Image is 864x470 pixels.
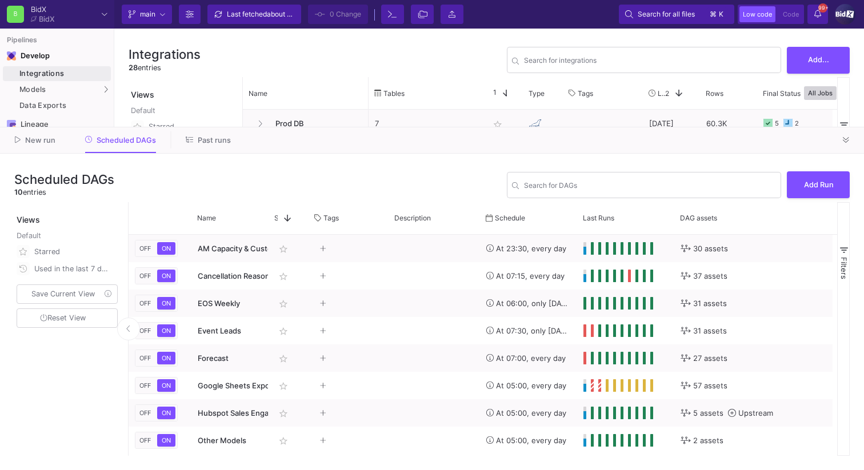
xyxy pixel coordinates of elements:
[14,202,122,226] div: Views
[1,131,69,149] button: New run
[137,381,153,389] span: OFF
[706,89,723,98] span: Rows
[137,436,153,444] span: OFF
[804,86,837,100] button: All Jobs
[157,324,175,337] button: ON
[643,110,700,137] div: [DATE]
[486,400,571,427] div: At 05:00, every day
[3,115,111,134] a: Navigation iconLineage
[14,187,114,198] div: entries
[277,379,290,393] mat-icon: star_border
[783,10,799,18] span: Code
[14,172,114,187] h3: Scheduled DAGs
[658,89,665,98] span: Last Used
[486,235,571,262] div: At 23:30, every day
[578,89,593,98] span: Tags
[807,5,828,24] button: 99+
[3,66,111,81] a: Integrations
[71,131,170,149] button: Scheduled DAGs
[39,15,55,23] div: BidX
[394,214,431,222] span: Description
[31,290,95,298] span: Save Current View
[137,272,153,280] span: OFF
[137,434,153,447] button: OFF
[198,408,300,417] span: Hubspot Sales Engagements
[693,235,728,262] span: 30 assets
[159,381,173,389] span: ON
[277,434,290,448] mat-icon: star_border
[137,352,153,364] button: OFF
[31,6,55,13] div: BidX
[277,270,290,283] mat-icon: star_border
[763,80,855,106] div: Final Status
[157,242,175,255] button: ON
[40,314,86,322] span: Reset View
[529,119,541,127] img: MariaDB on Amazon RDS
[665,89,669,98] span: 2
[198,271,412,280] span: Cancellation Reasons & [PERSON_NAME] & [PERSON_NAME]
[227,6,295,23] div: Last fetched
[159,354,173,362] span: ON
[583,214,614,222] span: Last Runs
[693,372,727,399] span: 57 assets
[159,244,173,252] span: ON
[157,434,175,447] button: ON
[3,98,111,113] a: Data Exports
[787,171,850,198] button: Add Run
[14,188,23,196] span: 10
[486,345,571,372] div: At 07:00, every day
[137,407,153,419] button: OFF
[159,436,173,444] span: ON
[486,318,571,344] div: At 07:30, only [DATE]
[489,88,497,98] span: 1
[700,110,757,137] div: 60.3K
[17,230,120,243] div: Default
[738,400,773,427] span: Upstream
[159,299,173,307] span: ON
[719,7,723,21] span: k
[129,118,234,135] button: Starred
[14,260,120,278] button: Used in the last 7 days
[198,136,231,144] span: Past runs
[808,55,829,64] span: Add...
[693,263,727,290] span: 37 assets
[7,6,24,23] div: B
[140,6,155,23] span: main
[157,407,175,419] button: ON
[21,120,95,129] div: Lineage
[137,242,153,255] button: OFF
[323,214,339,222] span: Tags
[277,242,290,256] mat-icon: star_border
[137,409,153,417] span: OFF
[619,5,734,24] button: Search for all files⌘k
[159,409,173,417] span: ON
[157,352,175,364] button: ON
[198,244,392,253] span: AM Capacity & Customer Count & Contract Information
[277,407,290,420] mat-icon: star_border
[17,308,118,328] button: Reset View
[207,5,301,24] button: Last fetchedabout 1 hour ago
[129,62,201,73] div: entries
[486,372,571,399] div: At 05:00, every day
[835,4,855,25] img: 1IDUGFrSweyeo45uyh2jXsnqWiPQJzzjPFKQggbj.png
[267,10,320,18] span: about 1 hour ago
[21,51,38,61] div: Develop
[7,51,16,61] img: Navigation icon
[274,214,278,222] span: Star
[277,297,290,311] mat-icon: star_border
[277,324,290,338] mat-icon: star_border
[375,110,477,137] p: 7
[137,244,153,252] span: OFF
[743,10,772,18] span: Low code
[25,136,55,144] span: New run
[137,299,153,307] span: OFF
[524,58,776,66] input: Search for name, tables, ...
[680,214,717,222] span: DAG assets
[19,69,108,78] div: Integrations
[491,118,505,131] mat-icon: star_border
[159,327,173,335] span: ON
[19,101,108,110] div: Data Exports
[149,118,225,135] div: Starred
[269,110,362,137] span: Prod DB
[693,290,727,317] span: 31 assets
